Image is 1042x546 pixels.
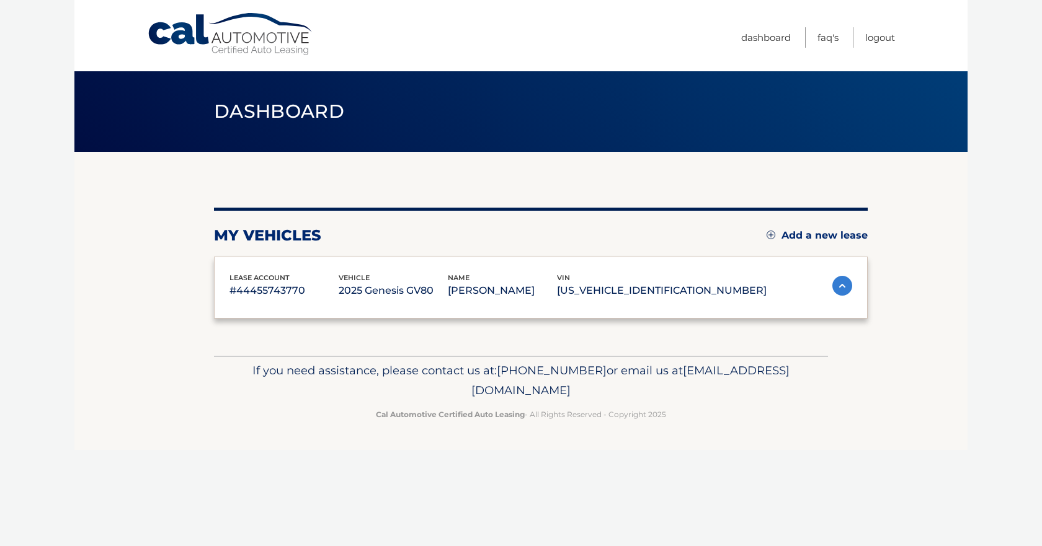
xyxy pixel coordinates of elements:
[339,273,370,282] span: vehicle
[865,27,895,48] a: Logout
[817,27,839,48] a: FAQ's
[222,408,820,421] p: - All Rights Reserved - Copyright 2025
[767,231,775,239] img: add.svg
[339,282,448,299] p: 2025 Genesis GV80
[497,363,607,377] span: [PHONE_NUMBER]
[767,229,868,242] a: Add a new lease
[376,410,525,419] strong: Cal Automotive Certified Auto Leasing
[214,226,321,245] h2: my vehicles
[229,273,290,282] span: lease account
[229,282,339,299] p: #44455743770
[448,282,557,299] p: [PERSON_NAME]
[557,282,767,299] p: [US_VEHICLE_IDENTIFICATION_NUMBER]
[557,273,570,282] span: vin
[448,273,470,282] span: name
[214,100,344,123] span: Dashboard
[832,276,852,296] img: accordion-active.svg
[147,12,314,56] a: Cal Automotive
[222,361,820,400] p: If you need assistance, please contact us at: or email us at
[741,27,791,48] a: Dashboard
